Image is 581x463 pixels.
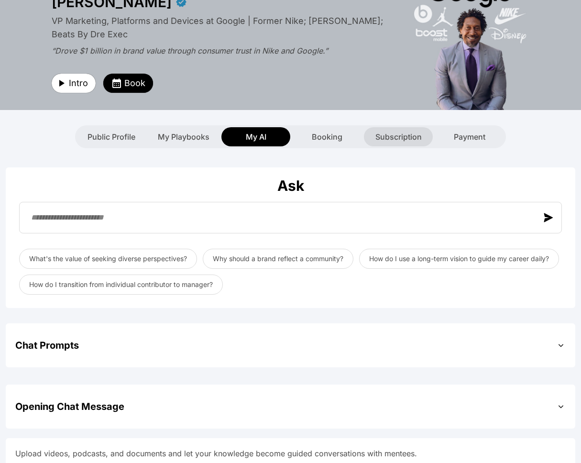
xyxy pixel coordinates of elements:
[221,127,290,146] button: My AI
[148,127,219,146] button: My Playbooks
[15,400,124,413] h2: Opening Chat Message
[103,74,153,93] button: Book
[246,131,266,143] span: My AI
[375,131,422,143] span: Subscription
[52,74,96,93] button: Intro
[203,249,353,269] button: Why should a brand reflect a community?
[124,77,145,90] span: Book
[19,275,223,295] button: How do I transition from individual contributor to manager?
[364,127,433,146] button: Subscription
[454,131,485,143] span: Payment
[158,131,209,143] span: My Playbooks
[15,448,566,459] p: Upload videos, podcasts, and documents and let your knowledge become guided conversations with me...
[293,127,362,146] button: Booking
[312,131,342,143] span: Booking
[15,339,79,352] h2: Chat Prompts
[52,45,391,56] div: “Drove $1 billion in brand value through consumer trust in Nike and Google.”
[88,131,135,143] span: Public Profile
[435,127,504,146] button: Payment
[52,14,391,41] div: VP Marketing, Platforms and Devices at Google | Former Nike; [PERSON_NAME]; Beats By Dre Exec
[19,249,197,269] button: What's the value of seeking diverse perspectives?
[77,127,146,146] button: Public Profile
[69,77,88,90] span: Intro
[359,249,559,269] button: How do I use a long-term vision to guide my career daily?
[15,177,566,194] div: Ask
[544,213,553,222] img: send message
